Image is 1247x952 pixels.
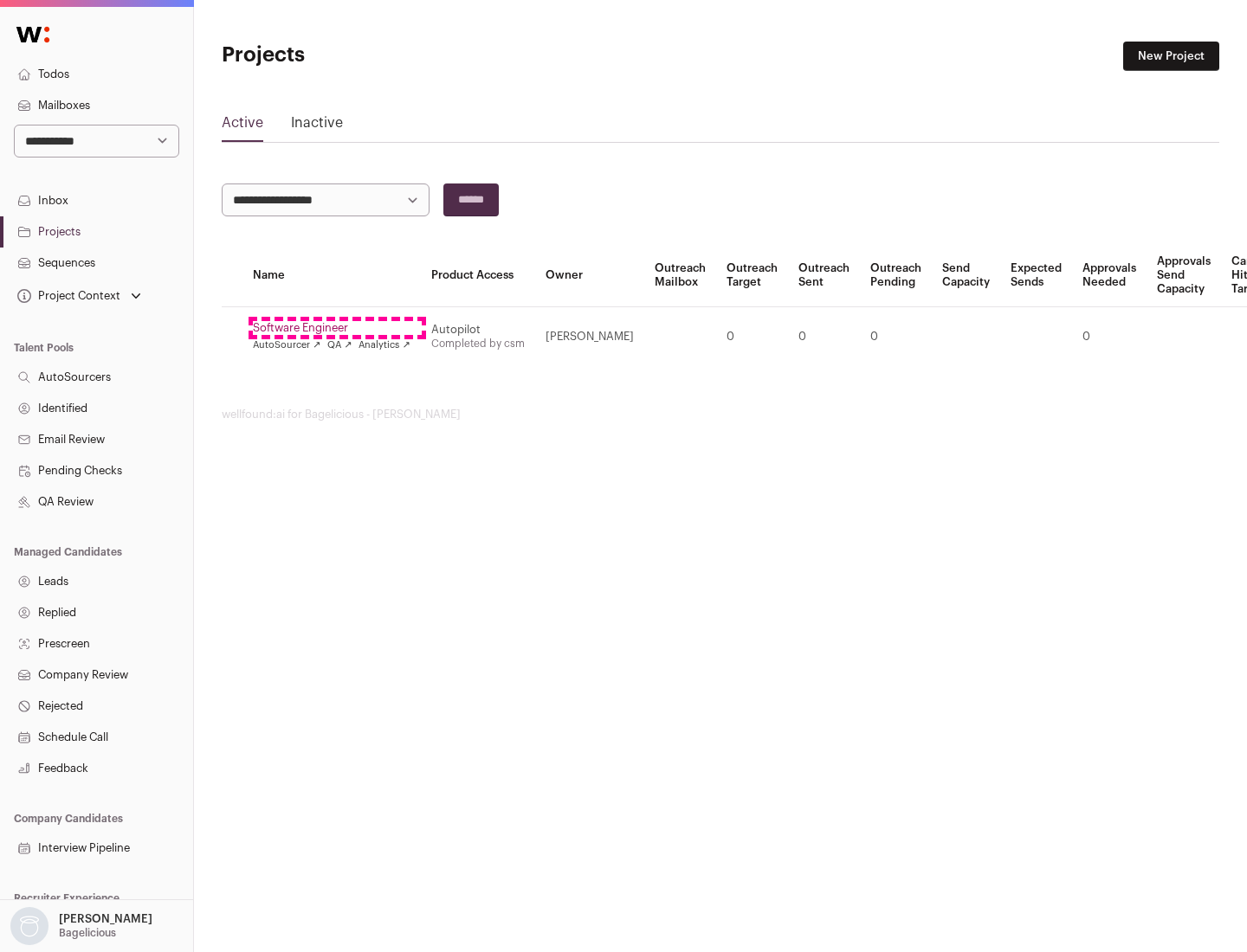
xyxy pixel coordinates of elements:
[222,113,263,140] a: Active
[242,244,421,307] th: Name
[359,338,410,352] a: Analytics ↗
[10,907,48,945] img: nopic.png
[222,408,1219,421] footer: wellfound:ai for Bagelicious - [PERSON_NAME]
[716,307,788,367] td: 0
[1000,244,1072,307] th: Expected Sends
[716,244,788,307] th: Outreach Target
[59,926,116,940] p: Bagelicious
[644,244,716,307] th: Outreach Mailbox
[431,323,525,337] div: Autopilot
[327,338,352,352] a: QA ↗
[222,42,554,69] h1: Projects
[431,338,525,349] a: Completed by csm
[7,907,156,945] button: Open dropdown
[788,307,860,367] td: 0
[291,113,343,140] a: Inactive
[59,912,152,926] p: [PERSON_NAME]
[1147,244,1221,307] th: Approvals Send Capacity
[14,284,145,308] button: Open dropdown
[932,244,1000,307] th: Send Capacity
[1123,42,1219,71] a: New Project
[421,244,535,307] th: Product Access
[14,289,120,303] div: Project Context
[535,307,644,367] td: [PERSON_NAME]
[253,338,320,352] a: AutoSourcer ↗
[535,244,644,307] th: Owner
[7,17,59,52] img: Wellfound
[860,307,932,367] td: 0
[1072,307,1147,367] td: 0
[860,244,932,307] th: Outreach Pending
[788,244,860,307] th: Outreach Sent
[1072,244,1147,307] th: Approvals Needed
[253,321,410,335] a: Software Engineer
